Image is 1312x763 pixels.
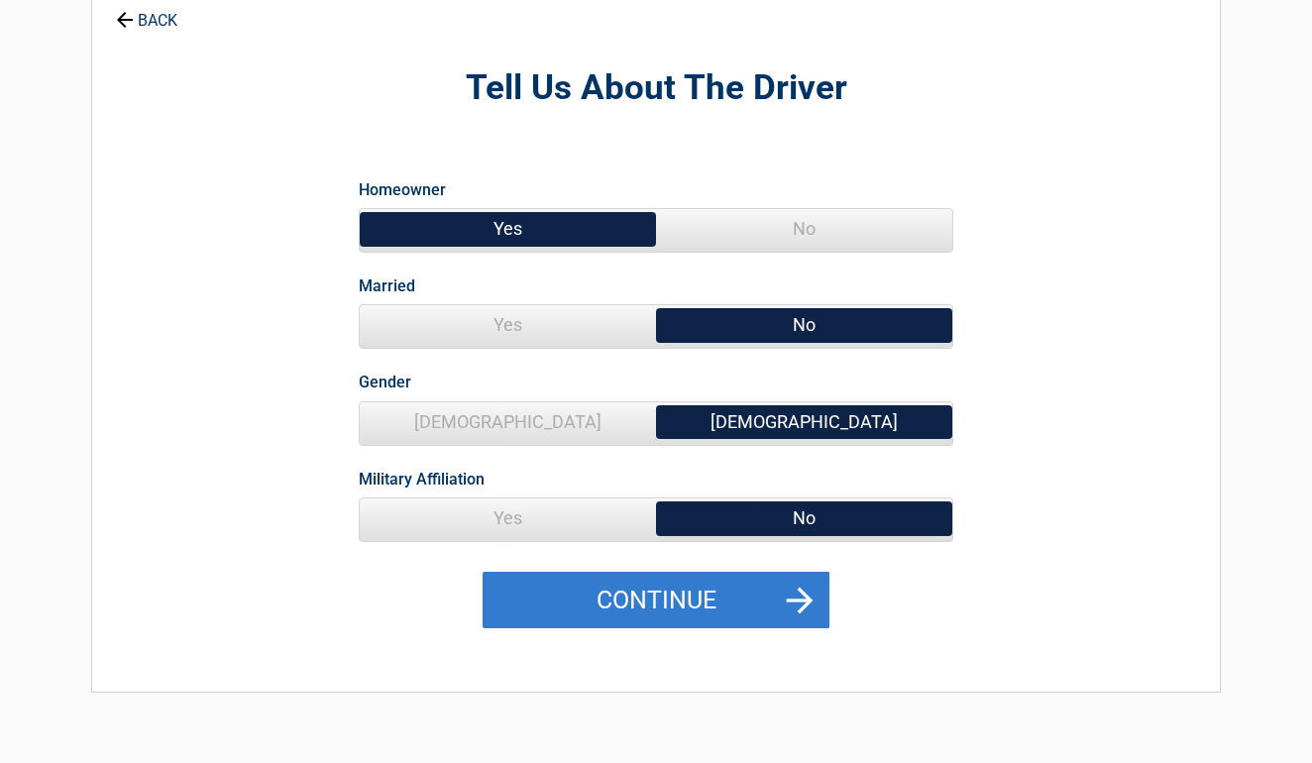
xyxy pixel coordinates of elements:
[360,305,656,345] span: Yes
[359,176,446,203] label: Homeowner
[359,466,485,492] label: Military Affiliation
[656,305,952,345] span: No
[360,498,656,538] span: Yes
[483,572,829,629] button: Continue
[360,209,656,249] span: Yes
[656,498,952,538] span: No
[359,369,411,395] label: Gender
[656,209,952,249] span: No
[359,272,415,299] label: Married
[656,402,952,442] span: [DEMOGRAPHIC_DATA]
[360,402,656,442] span: [DEMOGRAPHIC_DATA]
[201,65,1111,112] h2: Tell Us About The Driver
